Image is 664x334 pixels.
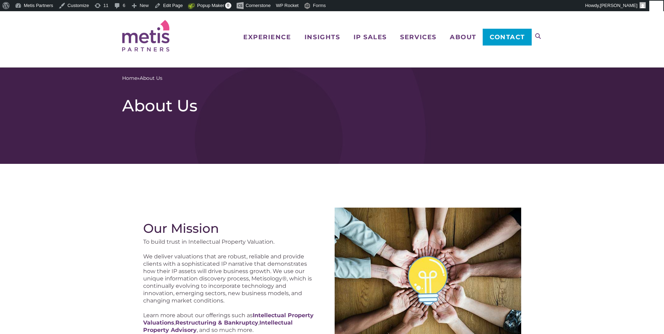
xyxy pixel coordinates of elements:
span: [PERSON_NAME] [600,3,637,8]
p: We deliver valuations that are robust, reliable and provide clients with a sophisticated IP narra... [143,253,318,305]
span: Services [400,34,436,40]
p: Learn more about our offerings such as , , , and so much more. [143,312,318,334]
a: Intellectual Property Valuations [143,312,314,326]
span: 0 [225,2,231,9]
h1: About Us [122,96,542,116]
a: Restructuring & Bankruptcy [175,320,258,326]
span: IP Sales [354,34,387,40]
span: About Us [140,75,162,82]
span: Contact [490,34,525,40]
a: Intellectual Property Advisory [143,320,293,334]
span: » [122,75,162,82]
span: Insights [305,34,340,40]
h2: Our Mission [143,221,318,236]
p: To build trust in Intellectual Property Valuation. [143,238,318,246]
span: Experience [243,34,291,40]
a: Home [122,75,137,82]
span: About [450,34,476,40]
img: Metis Partners [122,20,169,51]
a: Contact [483,29,531,46]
